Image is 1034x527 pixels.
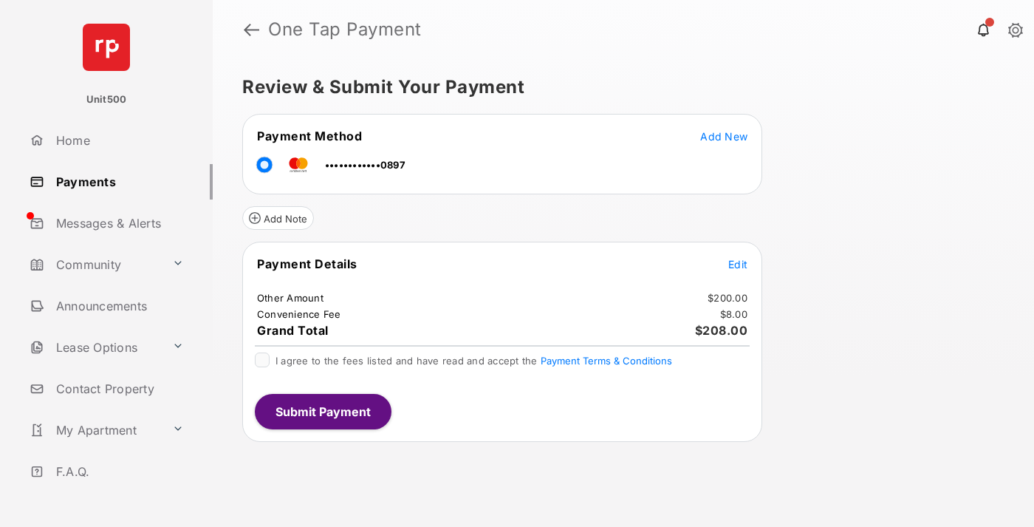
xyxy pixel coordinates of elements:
a: Home [24,123,213,158]
button: Edit [728,256,747,271]
button: Add New [700,129,747,143]
button: I agree to the fees listed and have read and accept the [541,355,672,367]
a: Community [24,247,166,282]
a: Contact Property [24,371,213,407]
span: Grand Total [257,323,329,338]
td: $8.00 [719,307,748,321]
span: Add New [700,130,747,143]
p: Unit500 [86,92,127,107]
img: svg+xml;base64,PHN2ZyB4bWxucz0iaHR0cDovL3d3dy53My5vcmcvMjAwMC9zdmciIHdpZHRoPSI2NCIgaGVpZ2h0PSI2NC... [83,24,130,71]
td: $200.00 [707,291,748,305]
a: Payments [24,164,213,200]
a: F.A.Q. [24,454,213,489]
a: My Apartment [24,412,166,448]
h5: Review & Submit Your Payment [242,78,993,96]
strong: One Tap Payment [268,21,422,38]
a: Lease Options [24,330,166,365]
a: Messages & Alerts [24,205,213,241]
span: ••••••••••••0897 [325,159,405,171]
td: Other Amount [256,291,324,305]
td: Convenience Fee [256,307,342,321]
a: Announcements [24,288,213,324]
span: $208.00 [695,323,748,338]
span: Payment Details [257,256,357,271]
button: Submit Payment [255,394,391,429]
span: Edit [728,258,747,271]
span: I agree to the fees listed and have read and accept the [275,355,672,367]
button: Add Note [242,206,314,230]
span: Payment Method [257,129,362,143]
